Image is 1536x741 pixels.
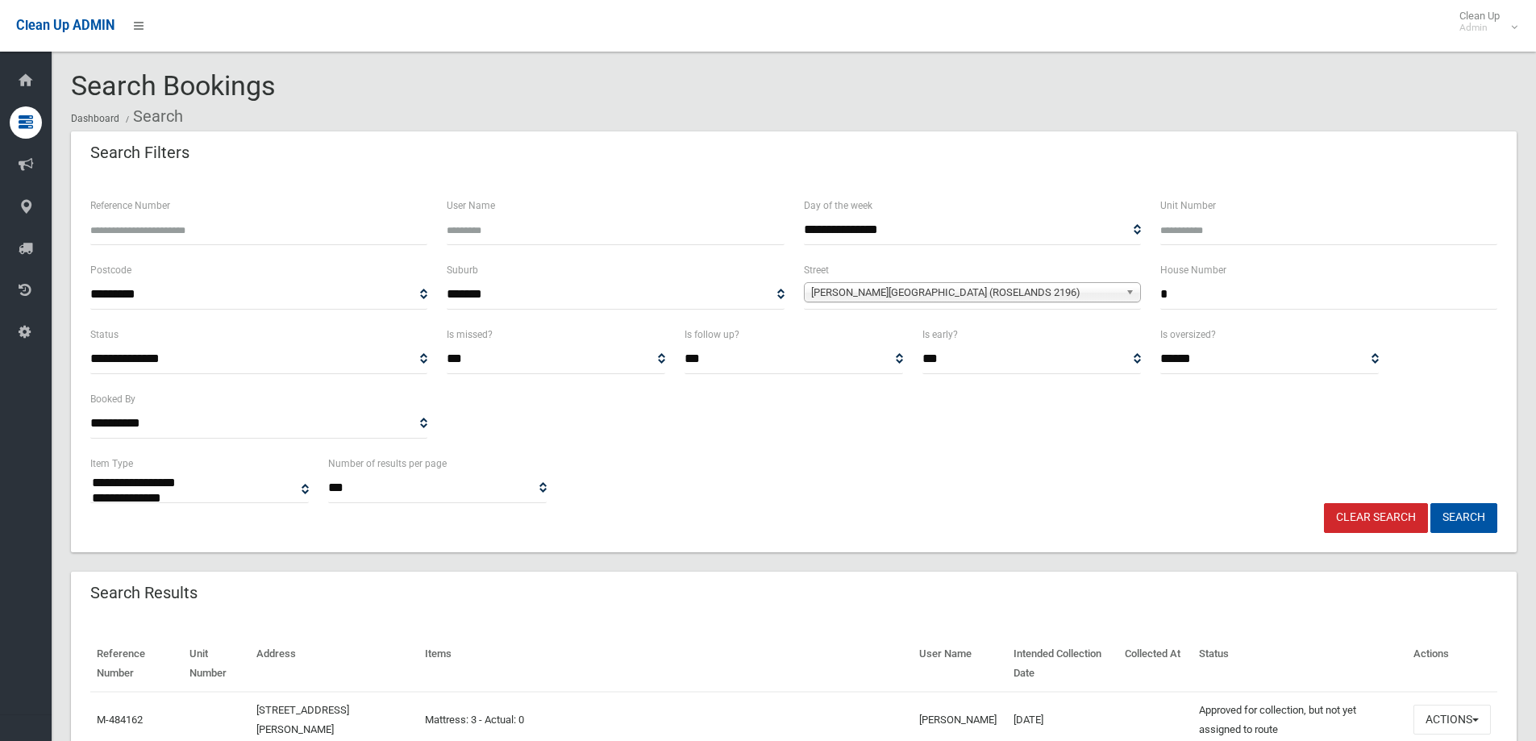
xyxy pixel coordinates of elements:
label: Booked By [90,390,135,408]
th: Unit Number [183,636,250,692]
label: Is missed? [447,326,493,343]
label: User Name [447,197,495,214]
li: Search [122,102,183,131]
label: Item Type [90,455,133,472]
label: Street [804,261,829,279]
th: Address [250,636,418,692]
header: Search Filters [71,137,209,169]
label: Day of the week [804,197,872,214]
label: Number of results per page [328,455,447,472]
th: Intended Collection Date [1007,636,1118,692]
label: House Number [1160,261,1226,279]
span: Clean Up ADMIN [16,18,114,33]
label: Reference Number [90,197,170,214]
a: M-484162 [97,714,143,726]
button: Search [1430,503,1497,533]
th: Reference Number [90,636,183,692]
th: User Name [913,636,1007,692]
span: Clean Up [1451,10,1516,34]
label: Is early? [922,326,958,343]
a: Clear Search [1324,503,1428,533]
a: [STREET_ADDRESS][PERSON_NAME] [256,704,349,735]
label: Is oversized? [1160,326,1216,343]
label: Unit Number [1160,197,1216,214]
th: Actions [1407,636,1497,692]
th: Collected At [1118,636,1193,692]
small: Admin [1459,22,1500,34]
span: [PERSON_NAME][GEOGRAPHIC_DATA] (ROSELANDS 2196) [811,283,1119,302]
button: Actions [1413,705,1491,735]
th: Items [418,636,913,692]
label: Is follow up? [685,326,739,343]
header: Search Results [71,577,217,609]
label: Suburb [447,261,478,279]
label: Status [90,326,119,343]
th: Status [1193,636,1407,692]
span: Search Bookings [71,69,276,102]
label: Postcode [90,261,131,279]
a: Dashboard [71,113,119,124]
